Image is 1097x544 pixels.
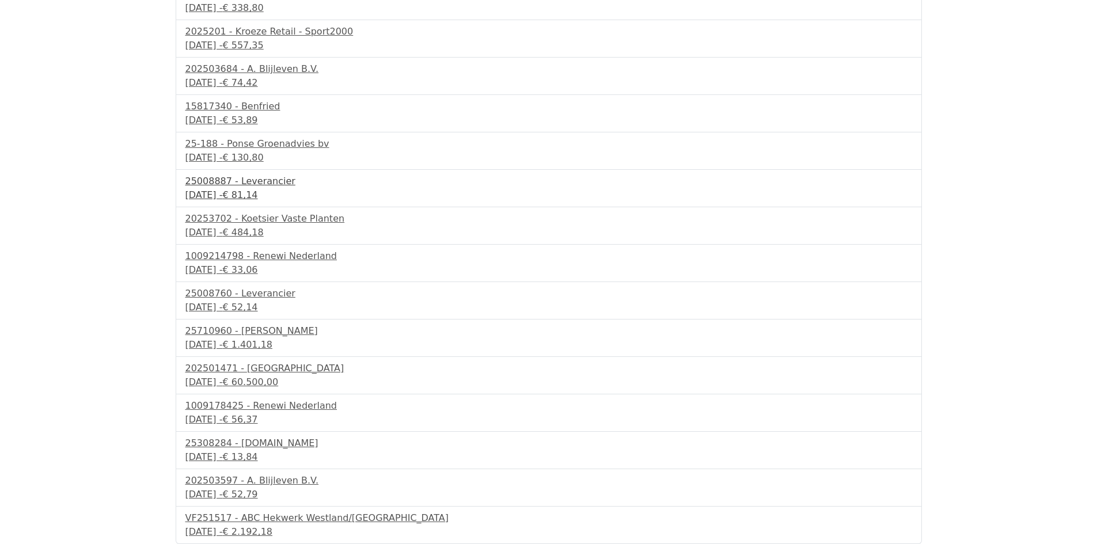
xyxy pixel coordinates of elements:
div: [DATE] - [185,413,912,427]
a: 202501471 - [GEOGRAPHIC_DATA][DATE] -€ 60.500,00 [185,362,912,389]
span: € 56,37 [222,414,257,425]
a: 15817340 - Benfried[DATE] -€ 53,89 [185,100,912,127]
div: 1009178425 - Renewi Nederland [185,399,912,413]
div: 15817340 - Benfried [185,100,912,113]
span: € 52,14 [222,302,257,313]
div: [DATE] - [185,300,912,314]
a: 1009214798 - Renewi Nederland[DATE] -€ 33,06 [185,249,912,277]
a: 202503597 - A. Blijleven B.V.[DATE] -€ 52,79 [185,474,912,501]
div: [DATE] - [185,113,912,127]
div: [DATE] - [185,525,912,539]
div: [DATE] - [185,39,912,52]
div: VF251517 - ABC Hekwerk Westland/[GEOGRAPHIC_DATA] [185,511,912,525]
span: € 1.401,18 [222,339,272,350]
div: [DATE] - [185,188,912,202]
a: 25-188 - Ponse Groenadvies bv[DATE] -€ 130,80 [185,137,912,165]
div: [DATE] - [185,226,912,239]
a: 2025201 - Kroeze Retail - Sport2000[DATE] -€ 557,35 [185,25,912,52]
div: [DATE] - [185,375,912,389]
div: 202503684 - A. Blijleven B.V. [185,62,912,76]
span: € 2.192,18 [222,526,272,537]
a: 25008760 - Leverancier[DATE] -€ 52,14 [185,287,912,314]
div: [DATE] - [185,488,912,501]
div: [DATE] - [185,338,912,352]
div: 202501471 - [GEOGRAPHIC_DATA] [185,362,912,375]
span: € 33,06 [222,264,257,275]
a: 1009178425 - Renewi Nederland[DATE] -€ 56,37 [185,399,912,427]
div: 25008760 - Leverancier [185,287,912,300]
div: 25-188 - Ponse Groenadvies bv [185,137,912,151]
div: 25710960 - [PERSON_NAME] [185,324,912,338]
div: 202503597 - A. Blijleven B.V. [185,474,912,488]
span: € 81,14 [222,189,257,200]
div: [DATE] - [185,263,912,277]
div: [DATE] - [185,1,912,15]
a: 25710960 - [PERSON_NAME][DATE] -€ 1.401,18 [185,324,912,352]
span: € 52,79 [222,489,257,500]
span: € 338,80 [222,2,263,13]
span: € 13,84 [222,451,257,462]
span: € 484,18 [222,227,263,238]
span: € 74,42 [222,77,257,88]
div: [DATE] - [185,450,912,464]
a: 25308284 - [DOMAIN_NAME][DATE] -€ 13,84 [185,436,912,464]
div: 25308284 - [DOMAIN_NAME] [185,436,912,450]
div: 2025201 - Kroeze Retail - Sport2000 [185,25,912,39]
div: 20253702 - Koetsier Vaste Planten [185,212,912,226]
a: 202503684 - A. Blijleven B.V.[DATE] -€ 74,42 [185,62,912,90]
span: € 557,35 [222,40,263,51]
a: 25008887 - Leverancier[DATE] -€ 81,14 [185,174,912,202]
a: 20253702 - Koetsier Vaste Planten[DATE] -€ 484,18 [185,212,912,239]
span: € 60.500,00 [222,376,278,387]
div: [DATE] - [185,76,912,90]
a: VF251517 - ABC Hekwerk Westland/[GEOGRAPHIC_DATA][DATE] -€ 2.192,18 [185,511,912,539]
div: 1009214798 - Renewi Nederland [185,249,912,263]
div: [DATE] - [185,151,912,165]
div: 25008887 - Leverancier [185,174,912,188]
span: € 130,80 [222,152,263,163]
span: € 53,89 [222,115,257,125]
